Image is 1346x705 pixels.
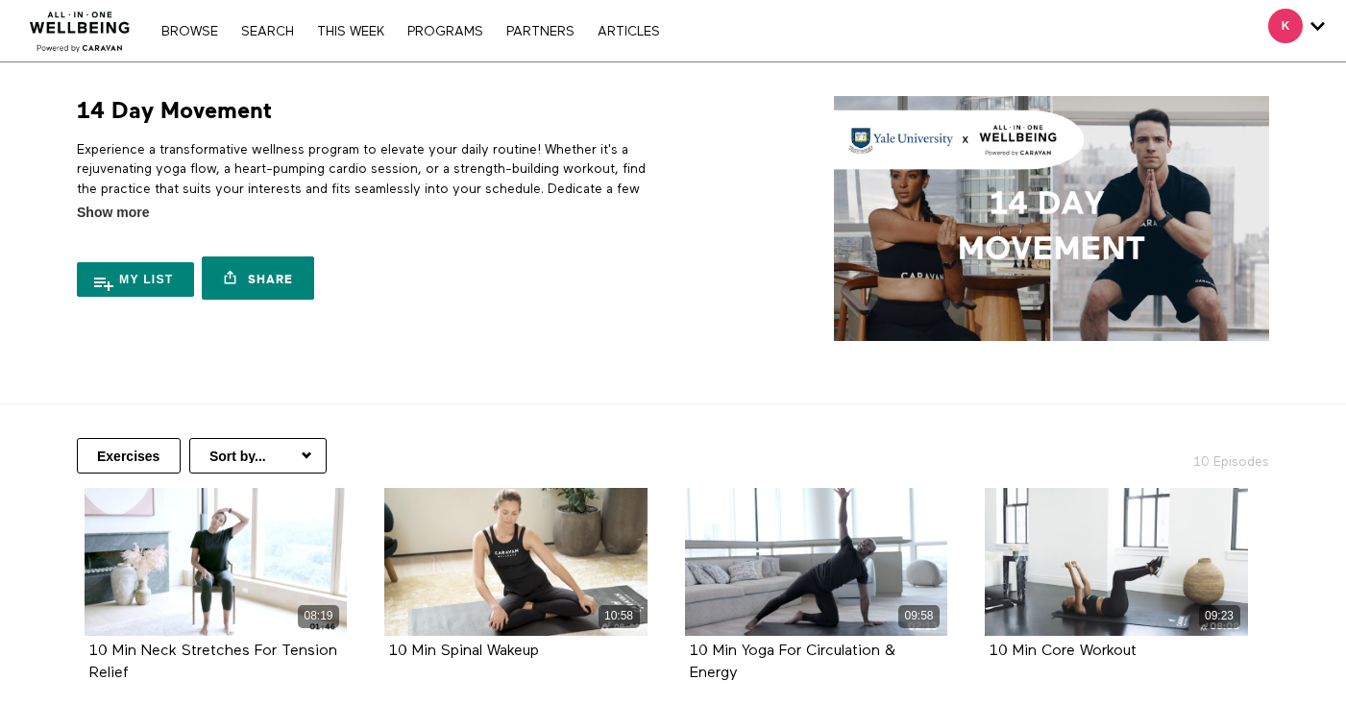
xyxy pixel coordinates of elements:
a: 10 Min Core Workout [990,644,1137,658]
h1: 14 Day Movement [77,96,272,126]
a: 10 Min Spinal Wakeup [389,644,539,658]
strong: 10 Min Yoga For Circulation & Energy [690,644,895,681]
a: 10 Min Yoga For Circulation & Energy 09:58 [685,488,948,636]
strong: 10 Min Core Workout [990,644,1137,659]
a: PARTNERS [497,25,584,38]
button: My list [77,262,194,297]
a: THIS WEEK [307,25,394,38]
a: PROGRAMS [398,25,493,38]
a: Browse [152,25,228,38]
a: 10 Min Neck Stretches For Tension Relief 08:19 [85,488,348,636]
nav: Primary [152,21,669,40]
span: Show more [77,203,149,223]
div: 09:23 [1199,605,1240,627]
strong: 10 Min Neck Stretches For Tension Relief [89,644,337,681]
a: ARTICLES [588,25,670,38]
a: Search [232,25,304,38]
h2: 10 Episodes [1065,438,1281,472]
a: Share [202,256,313,300]
a: 10 Min Core Workout 09:23 [985,488,1248,636]
img: 14 Day Movement [834,96,1269,341]
a: 10 Min Neck Stretches For Tension Relief [89,644,337,680]
a: 10 Min Spinal Wakeup 10:58 [384,488,648,636]
strong: 10 Min Spinal Wakeup [389,644,539,659]
a: 10 Min Yoga For Circulation & Energy [690,644,895,680]
div: 09:58 [898,605,940,627]
p: Experience a transformative wellness program to elevate your daily routine! Whether it's a rejuve... [77,140,666,237]
div: 10:58 [599,605,640,627]
div: 08:19 [298,605,339,627]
